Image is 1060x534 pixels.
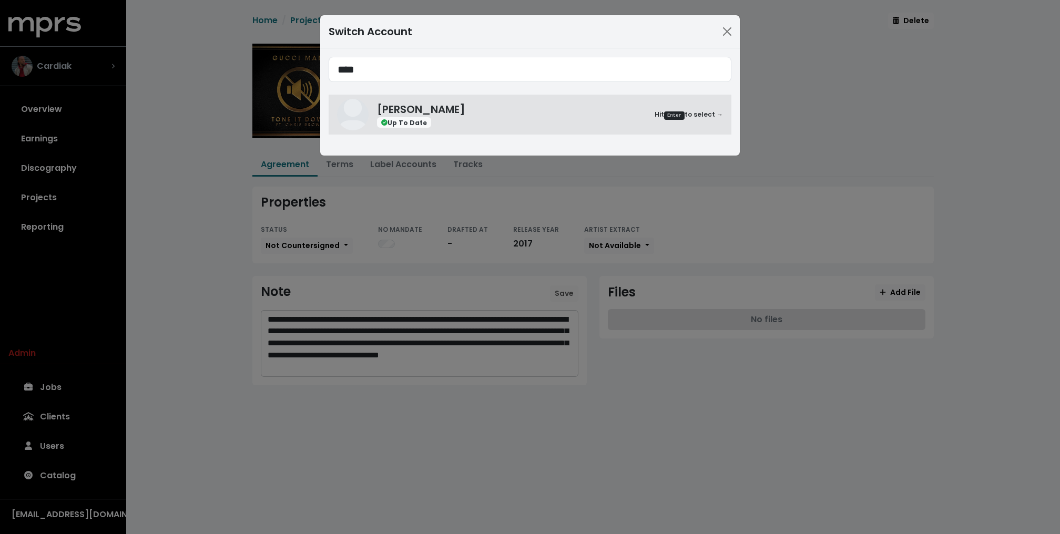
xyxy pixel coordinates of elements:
[329,24,412,39] div: Switch Account
[337,99,369,130] img: Jeff Gunnell
[329,57,731,82] input: Search accounts
[664,111,685,120] kbd: Enter
[377,102,465,117] span: [PERSON_NAME]
[377,117,431,128] span: Up To Date
[719,23,736,40] button: Close
[655,110,723,120] small: Hit to select →
[329,95,731,135] a: Jeff Gunnell[PERSON_NAME]Up To DateHitEnterto select →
